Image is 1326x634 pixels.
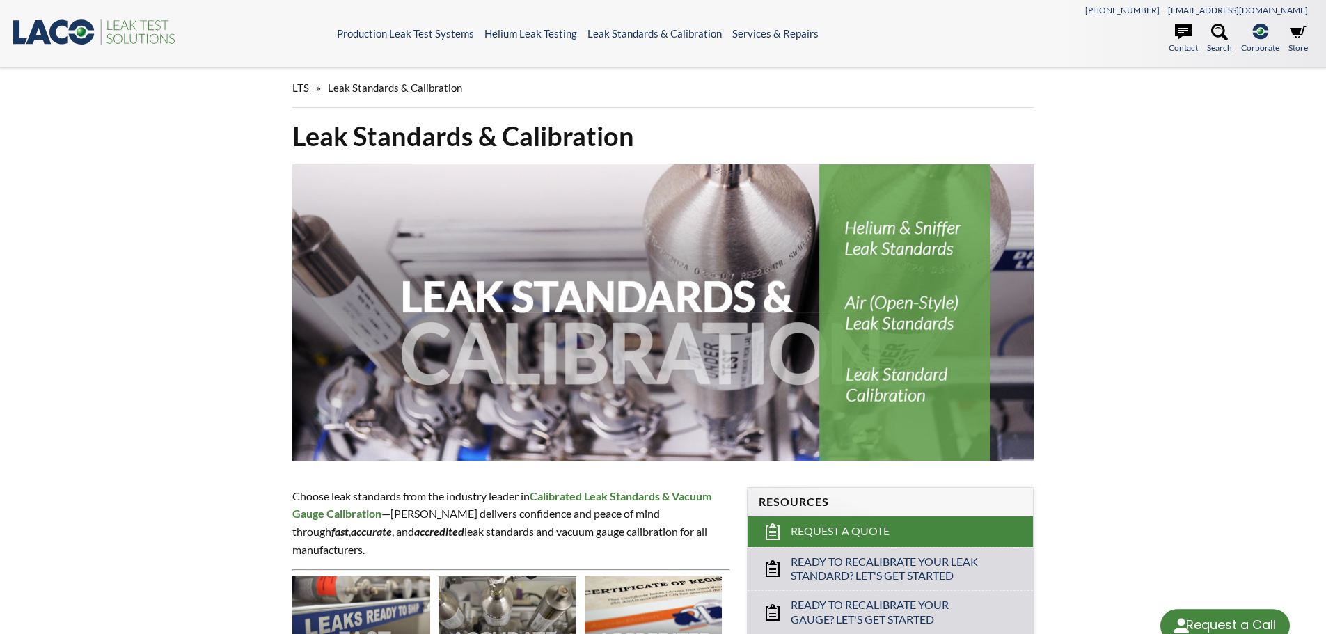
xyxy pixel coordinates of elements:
[337,27,474,40] a: Production Leak Test Systems
[292,164,1034,461] img: Leak Standards & Calibration header
[1288,24,1308,54] a: Store
[759,495,1022,509] h4: Resources
[748,590,1033,634] a: Ready to Recalibrate Your Gauge? Let's Get Started
[351,525,392,538] strong: accurate
[791,555,992,584] span: Ready to Recalibrate Your Leak Standard? Let's Get Started
[1168,5,1308,15] a: [EMAIL_ADDRESS][DOMAIN_NAME]
[732,27,819,40] a: Services & Repairs
[331,525,349,538] em: fast
[587,27,722,40] a: Leak Standards & Calibration
[1169,24,1198,54] a: Contact
[292,68,1034,108] div: »
[414,525,464,538] em: accredited
[292,119,1034,153] h1: Leak Standards & Calibration
[292,81,309,94] span: LTS
[791,524,890,539] span: Request a Quote
[791,598,992,627] span: Ready to Recalibrate Your Gauge? Let's Get Started
[328,81,462,94] span: Leak Standards & Calibration
[292,487,731,558] p: Choose leak standards from the industry leader in —[PERSON_NAME] delivers confidence and peace of...
[748,547,1033,591] a: Ready to Recalibrate Your Leak Standard? Let's Get Started
[484,27,577,40] a: Helium Leak Testing
[748,516,1033,547] a: Request a Quote
[1241,41,1279,54] span: Corporate
[1207,24,1232,54] a: Search
[1085,5,1160,15] a: [PHONE_NUMBER]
